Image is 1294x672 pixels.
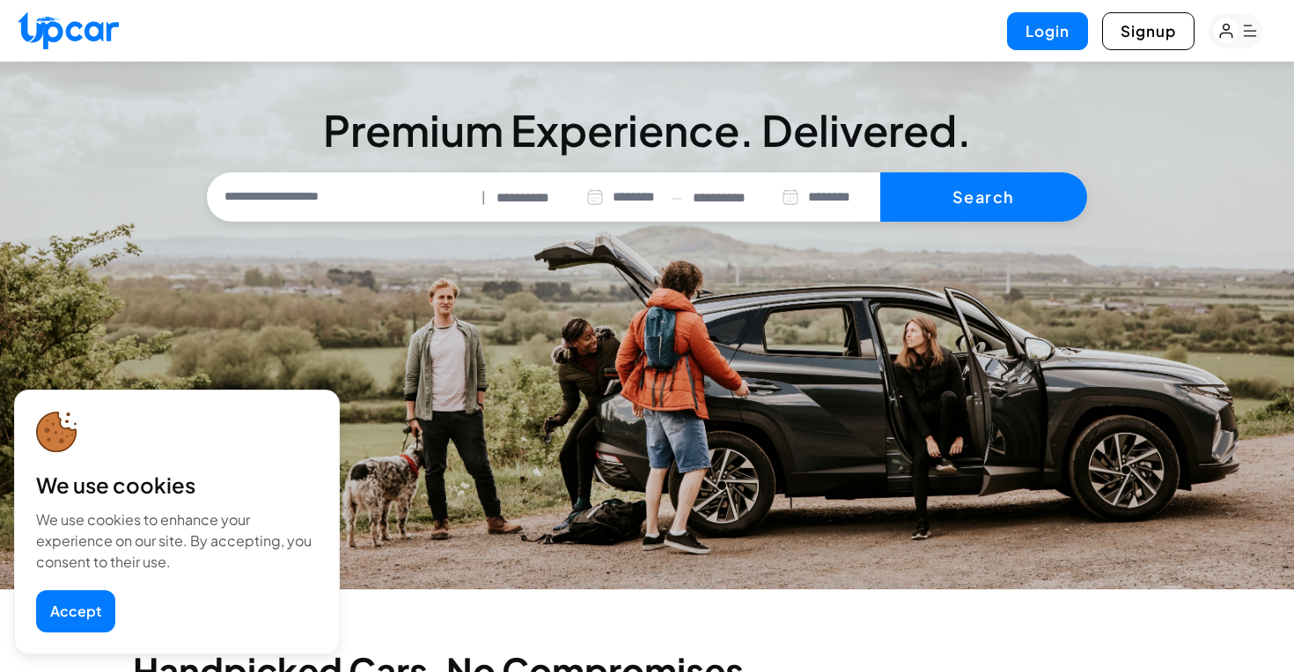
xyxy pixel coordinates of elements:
div: We use cookies [36,471,318,499]
h3: Premium Experience. Delivered. [207,109,1087,151]
button: Login [1007,12,1088,50]
button: Accept [36,590,115,632]
button: Signup [1102,12,1195,50]
img: cookie-icon.svg [36,412,77,453]
button: Search [880,172,1087,222]
span: | [482,187,486,208]
span: — [671,187,682,208]
img: Upcar Logo [18,11,119,49]
div: We use cookies to enhance your experience on our site. By accepting, you consent to their use. [36,509,318,573]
